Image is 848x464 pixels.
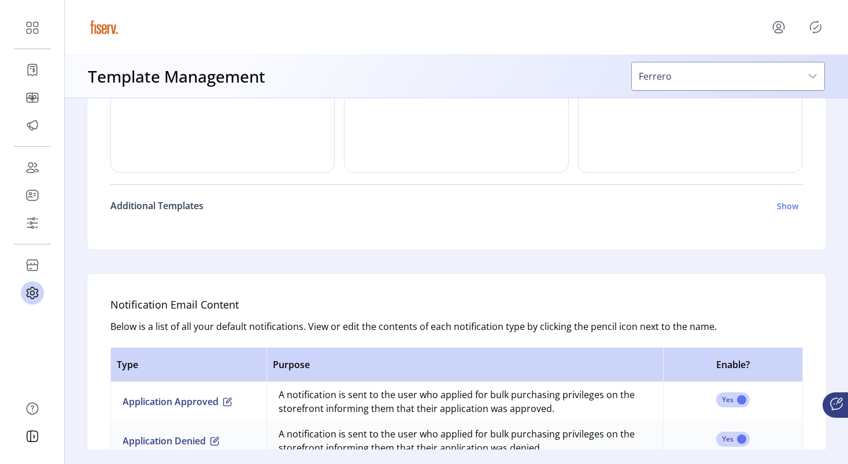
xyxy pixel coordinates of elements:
div: Button text [99,181,248,213]
img: logo [88,11,120,43]
p: Type main VGC headline here [80,98,266,142]
div: dropdown trigger [801,62,824,90]
td: A notification is sent to the user who applied for bulk purchasing privileges on the storefront i... [266,421,663,461]
span: Ferrero [632,62,801,90]
button: Application Approved [123,395,232,409]
a: Additional TemplatesShow [110,192,803,220]
h3: Template Management [88,64,265,88]
th: Enable? [663,347,803,382]
p: Below is a list of all your default notifications. View or edit the contents of each notification... [110,320,803,347]
button: Publisher Panel [806,18,825,36]
h6: Show [777,200,798,212]
p: Type main email headline here [79,98,268,154]
button: menu [756,13,806,41]
h5: Notification Email Content [110,297,803,320]
div: Notification headline will appear here. [9,84,263,147]
body: Rich Text Area. Press ALT-0 for help. [9,9,338,403]
h6: Additional Templates [110,199,203,213]
div: Notification message will appear here. [9,147,188,181]
button: Application Denied [123,434,220,448]
td: A notification is sent to the user who applied for bulk purchasing privileges on the storefront i... [266,382,663,421]
th: Type [110,347,266,382]
th: Purpose [266,347,663,382]
div: Post-button message will appear here. [9,213,190,268]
